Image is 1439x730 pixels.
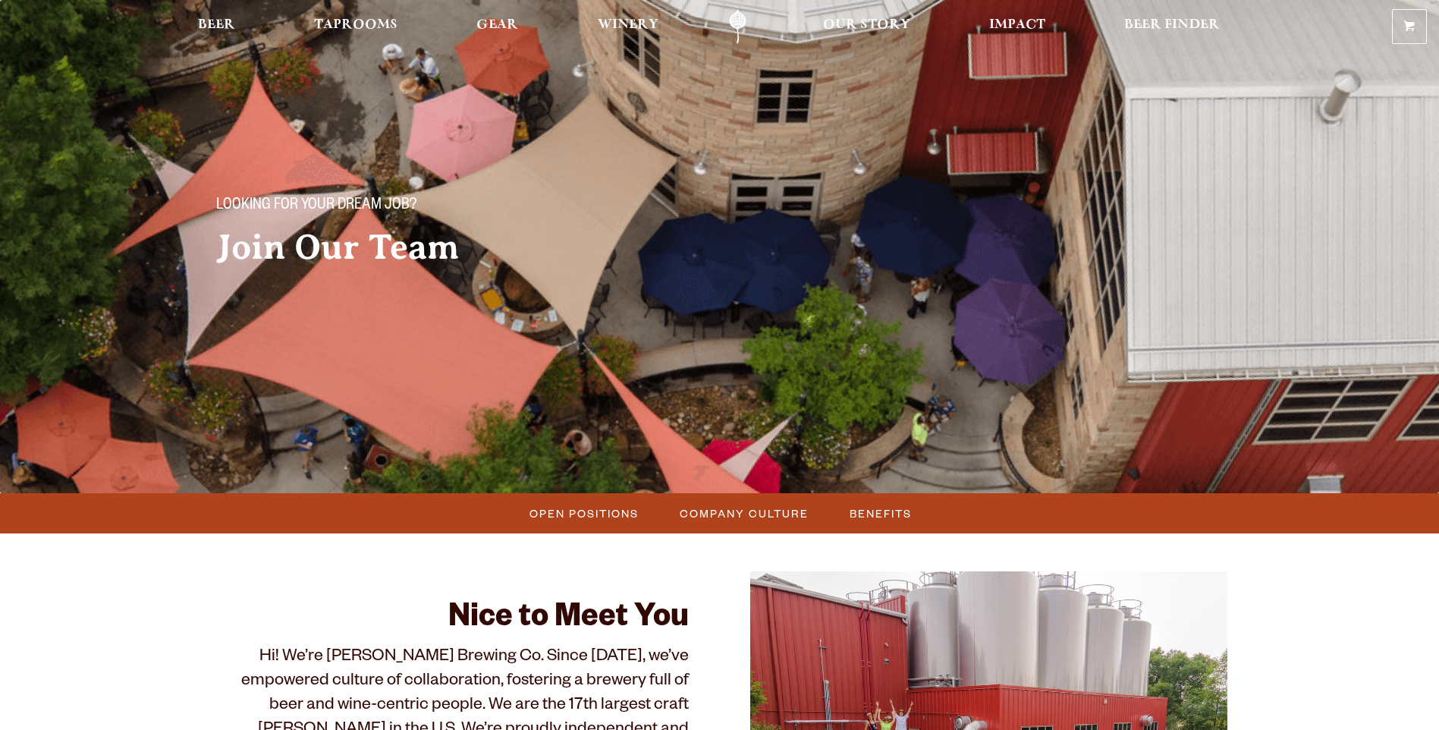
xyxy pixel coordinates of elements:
[1124,19,1220,31] span: Beer Finder
[989,19,1045,31] span: Impact
[216,228,690,266] h2: Join Our Team
[304,10,407,44] a: Taprooms
[588,10,668,44] a: Winery
[598,19,658,31] span: Winery
[840,502,919,524] a: Benefits
[314,19,397,31] span: Taprooms
[520,502,646,524] a: Open Positions
[188,10,245,44] a: Beer
[198,19,235,31] span: Beer
[529,502,639,524] span: Open Positions
[476,19,518,31] span: Gear
[1114,10,1230,44] a: Beer Finder
[680,502,809,524] span: Company Culture
[823,19,910,31] span: Our Story
[467,10,528,44] a: Gear
[212,602,690,638] h2: Nice to Meet You
[813,10,920,44] a: Our Story
[709,10,766,44] a: Odell Home
[979,10,1055,44] a: Impact
[850,502,912,524] span: Benefits
[216,197,416,216] span: Looking for your dream job?
[671,502,816,524] a: Company Culture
